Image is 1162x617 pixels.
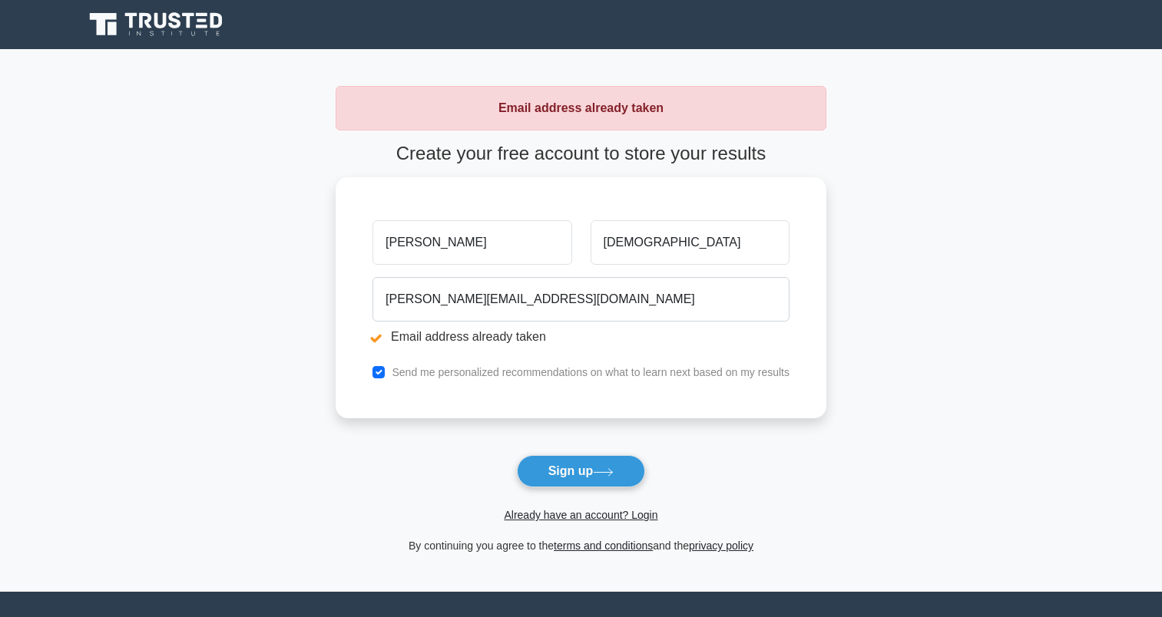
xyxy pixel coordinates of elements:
a: terms and conditions [554,539,653,552]
strong: Email address already taken [498,101,664,114]
button: Sign up [517,455,646,487]
h4: Create your free account to store your results [336,143,826,165]
input: Last name [591,220,790,265]
div: By continuing you agree to the and the [326,536,836,555]
a: Already have an account? Login [504,509,657,521]
input: Email [372,277,790,322]
label: Send me personalized recommendations on what to learn next based on my results [392,366,790,378]
li: Email address already taken [372,328,790,346]
input: First name [372,220,571,265]
a: privacy policy [689,539,753,552]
